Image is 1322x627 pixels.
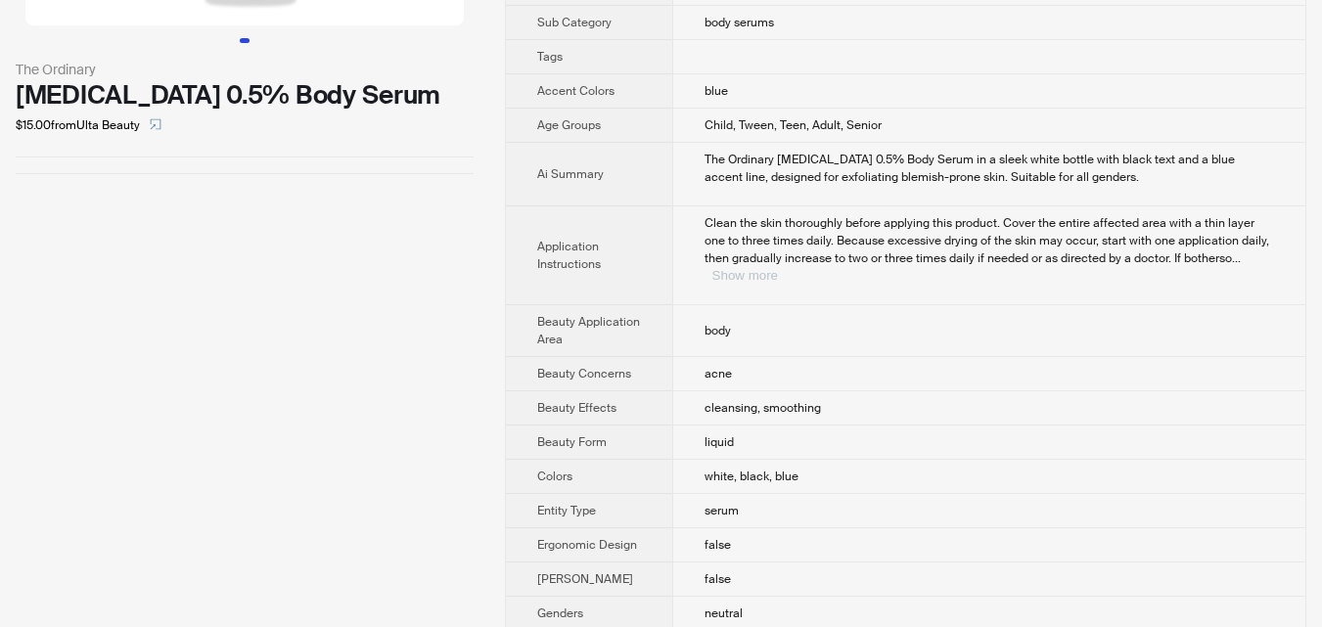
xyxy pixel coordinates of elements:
span: white, black, blue [705,469,798,484]
div: $15.00 from Ulta Beauty [16,110,474,141]
span: Beauty Form [537,434,607,450]
span: liquid [705,434,734,450]
span: Sub Category [537,15,612,30]
span: Beauty Effects [537,400,616,416]
span: Tags [537,49,563,65]
span: Beauty Concerns [537,366,631,381]
span: false [705,571,731,587]
span: Colors [537,469,572,484]
div: Clean the skin thoroughly before applying this product. Cover the entire affected area with a thi... [705,214,1274,285]
span: blue [705,83,728,99]
span: Ai Summary [537,166,604,182]
span: Clean the skin thoroughly before applying this product. Cover the entire affected area with a thi... [705,215,1269,266]
span: Application Instructions [537,239,601,272]
span: Beauty Application Area [537,314,640,347]
div: [MEDICAL_DATA] 0.5% Body Serum [16,80,474,110]
span: select [150,118,161,130]
span: acne [705,366,732,381]
span: body serums [705,15,774,30]
span: Child, Tween, Teen, Adult, Senior [705,117,882,133]
span: serum [705,503,739,518]
span: neutral [705,605,743,621]
span: [PERSON_NAME] [537,571,633,587]
span: Age Groups [537,117,601,133]
div: The Ordinary Salicylic Acid 0.5% Body Serum in a sleek white bottle with black text and a blue ac... [705,151,1274,186]
span: body [705,323,731,338]
span: false [705,537,731,553]
span: Accent Colors [537,83,615,99]
button: Expand [712,268,778,283]
span: cleansing, smoothing [705,400,821,416]
span: Genders [537,605,583,621]
div: The Ordinary [16,59,474,80]
span: Ergonomic Design [537,537,637,553]
button: Go to slide 1 [240,38,250,43]
span: ... [1232,250,1241,266]
span: Entity Type [537,503,596,518]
